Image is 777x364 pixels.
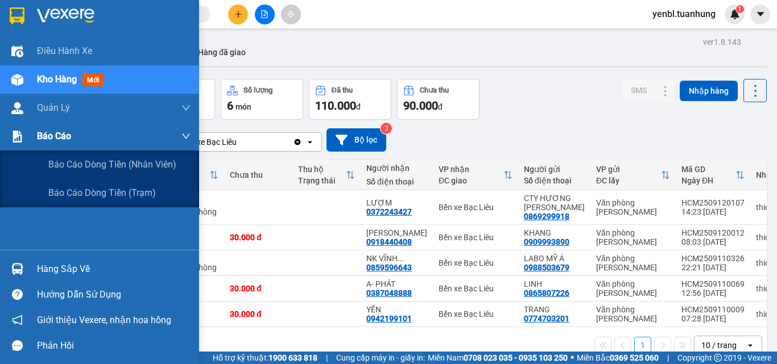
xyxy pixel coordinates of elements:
[439,258,513,267] div: Bến xe Bạc Liêu
[524,279,585,288] div: LINH
[524,288,569,298] div: 0865807226
[681,314,745,323] div: 07:28 [DATE]
[230,170,287,179] div: Chưa thu
[37,313,171,327] span: Giới thiệu Vexere, nhận hoa hồng
[366,207,412,216] div: 0372243427
[5,25,217,39] li: 85 [PERSON_NAME]
[596,254,670,272] div: Văn phòng [PERSON_NAME]
[243,86,272,94] div: Số lượng
[439,176,503,185] div: ĐC giao
[11,131,23,143] img: solution-icon
[681,228,745,237] div: HCM2509120012
[622,80,656,101] button: SMS
[11,74,23,86] img: warehouse-icon
[12,289,23,300] span: question-circle
[12,340,23,351] span: message
[438,102,443,111] span: đ
[524,263,569,272] div: 0988503679
[681,263,745,272] div: 22:21 [DATE]
[403,99,438,112] span: 90.000
[596,165,661,174] div: VP gửi
[590,160,676,190] th: Toggle SortBy
[268,353,317,362] strong: 1900 633 818
[37,74,77,85] span: Kho hàng
[189,39,255,66] button: Hàng đã giao
[65,41,75,51] span: phone
[714,354,722,362] span: copyright
[738,5,742,13] span: 1
[181,132,191,141] span: down
[12,315,23,325] span: notification
[287,10,295,18] span: aim
[5,71,156,90] b: GỬI : Bến xe Bạc Liêu
[366,288,412,298] div: 0387048888
[676,160,750,190] th: Toggle SortBy
[428,352,568,364] span: Miền Nam
[681,254,745,263] div: HCM2509110326
[37,286,191,303] div: Hướng dẫn sử dụng
[736,5,744,13] sup: 1
[366,254,427,263] div: NK VĨNH HƯNG
[439,233,513,242] div: Bến xe Bạc Liêu
[667,352,669,364] span: |
[681,198,745,207] div: HCM2509120107
[755,9,766,19] span: caret-down
[730,9,740,19] img: icon-new-feature
[255,5,275,24] button: file-add
[234,10,242,18] span: plus
[398,254,404,263] span: ...
[596,305,670,323] div: Văn phòng [PERSON_NAME]
[577,352,659,364] span: Miền Bắc
[643,7,725,21] span: yenbl.tuanhung
[524,305,585,314] div: TRANG
[261,10,268,18] span: file-add
[326,352,328,364] span: |
[82,74,104,86] span: mới
[439,309,513,319] div: Bến xe Bạc Liêu
[701,340,737,351] div: 10 / trang
[524,194,585,212] div: CTY HƯƠNG HOÀNG NAM
[10,7,24,24] img: logo-vxr
[524,228,585,237] div: KHANG
[571,355,574,360] span: ⚪️
[238,136,239,148] input: Selected Bến xe Bạc Liêu.
[298,176,346,185] div: Trạng thái
[228,5,248,24] button: plus
[5,39,217,53] li: 02839.63.63.63
[681,237,745,246] div: 08:03 [DATE]
[11,45,23,57] img: warehouse-icon
[181,103,191,112] span: down
[439,165,503,174] div: VP nhận
[309,79,391,120] button: Đã thu110.000đ
[397,79,480,120] button: Chưa thu90.000đ
[750,5,770,24] button: caret-down
[11,102,23,114] img: warehouse-icon
[37,44,92,58] span: Điều hành xe
[681,176,735,185] div: Ngày ĐH
[181,136,237,148] div: Bến xe Bạc Liêu
[366,198,427,207] div: LƯỢM
[48,157,176,171] span: Báo cáo dòng tiền (nhân viên)
[433,160,518,190] th: Toggle SortBy
[366,177,427,186] div: Số điện thoại
[11,263,23,275] img: warehouse-icon
[230,233,287,242] div: 30.000 đ
[213,352,317,364] span: Hỗ trợ kỹ thuật:
[524,237,569,246] div: 0909993890
[439,284,513,293] div: Bến xe Bạc Liêu
[366,314,412,323] div: 0942199101
[305,137,315,147] svg: open
[703,36,741,48] div: ver 1.8.143
[680,81,738,101] button: Nhập hàng
[230,284,287,293] div: 30.000 đ
[524,176,585,185] div: Số điện thoại
[366,279,427,288] div: A- PHÁT
[524,254,585,263] div: LABO MỸ Á
[366,164,427,173] div: Người nhận
[281,5,301,24] button: aim
[681,288,745,298] div: 12:56 [DATE]
[464,353,568,362] strong: 0708 023 035 - 0935 103 250
[610,353,659,362] strong: 0369 525 060
[746,341,755,350] svg: open
[227,99,233,112] span: 6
